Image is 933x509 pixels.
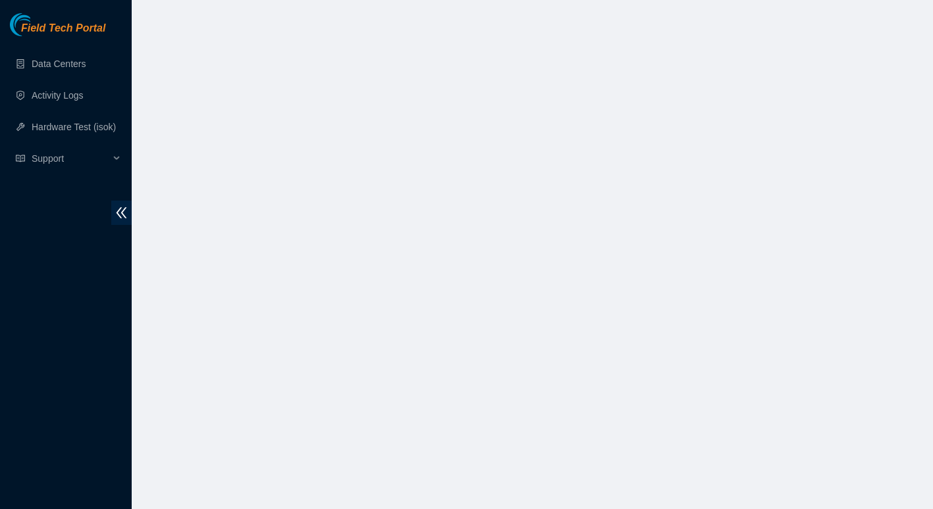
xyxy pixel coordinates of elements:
a: Activity Logs [32,90,84,101]
span: Support [32,145,109,172]
span: read [16,154,25,163]
a: Hardware Test (isok) [32,122,116,132]
span: double-left [111,201,132,225]
img: Akamai Technologies [10,13,67,36]
a: Akamai TechnologiesField Tech Portal [10,24,105,41]
a: Data Centers [32,59,86,69]
span: Field Tech Portal [21,22,105,35]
